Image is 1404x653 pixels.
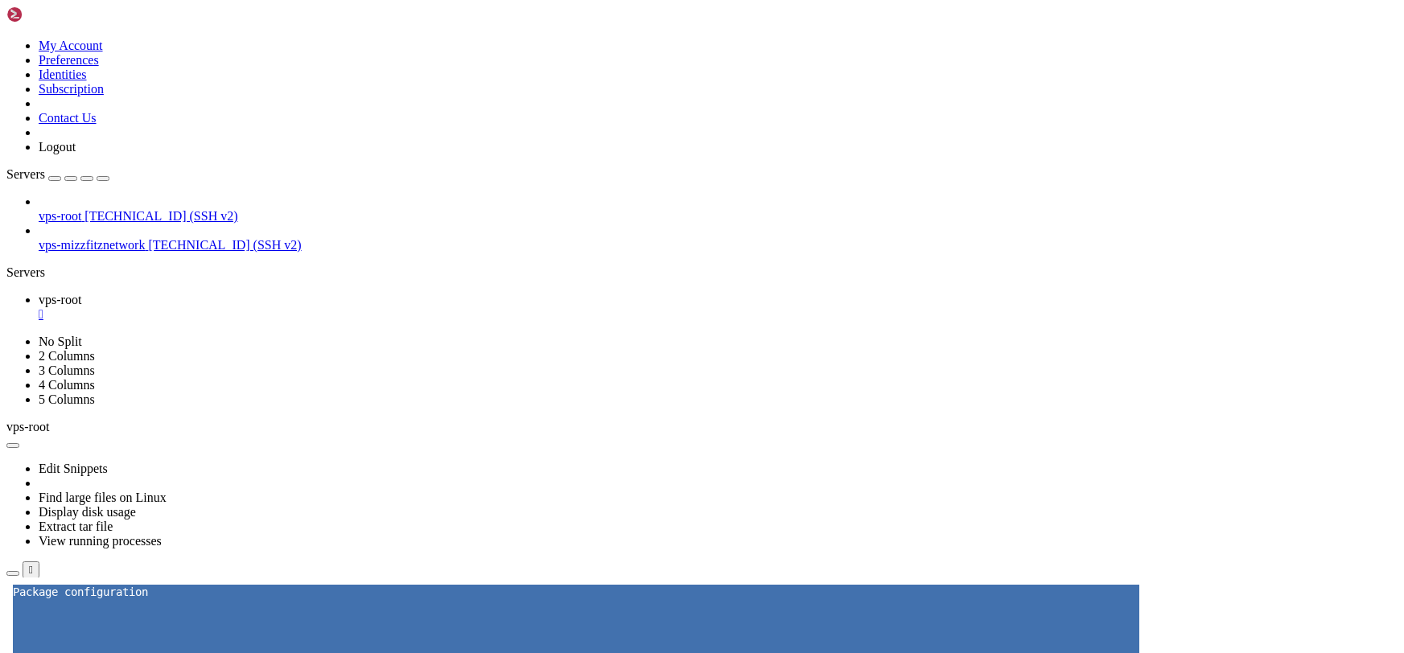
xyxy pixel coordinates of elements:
div:  [29,564,33,576]
span: │ │ [13,267,1120,281]
a: Logout [39,140,76,154]
a: No Split [39,335,82,348]
span: Unpack [19,253,58,267]
span: 7 [554,310,560,325]
span: │ │ [13,296,1120,310]
a: vps-mizzfitznetwork [TECHNICAL_ID] (SSH v2) [39,238,1398,253]
span: 4 [547,310,554,325]
li: vps-root [TECHNICAL_ID] (SSH v2) [39,195,1398,224]
span: Servers [6,167,45,181]
a: vps-root [TECHNICAL_ID] (SSH v2) [39,209,1398,224]
a: 5 Columns [39,392,95,406]
span: ing libreoffice-draw (amd64) [58,253,238,267]
span: vps-root [39,209,81,223]
span: │ [1088,310,1094,325]
a: vps-root [39,293,1398,322]
span: │ │ [13,325,1120,339]
a: Identities [39,68,87,81]
span: ┌─────────────────────────────────────────────────────────────────────────┤ [13,238,496,253]
a: Display disk usage [39,505,136,519]
span: vps-mizzfitznetwork [39,238,145,252]
a: 3 Columns [39,363,95,377]
a: 4 Columns [39,378,95,392]
span: [TECHNICAL_ID] (SSH v2) [148,238,301,252]
a: Extract tar file [39,520,113,533]
span: Installing packages [496,238,618,253]
a: My Account [39,39,103,52]
div: Servers [6,265,1398,280]
a: Preferences [39,53,99,67]
img: Shellngn [6,6,99,23]
span: ├──────────────────────────────────────────────────────────────────────────┐ [618,238,1107,253]
span: │ │ [13,281,1120,296]
a: Find large files on Linux [39,491,167,504]
button:  [23,561,39,578]
span: │ [354,253,360,267]
span: │ [13,253,19,267]
a:  [39,307,1398,322]
span: Package configuration [6,6,142,21]
span: │ [13,310,19,325]
a: Edit Snippets [39,462,108,475]
span: [TECHNICAL_ID] (SSH v2) [84,209,237,223]
span: % [560,310,566,325]
li: vps-mizzfitznetwork [TECHNICAL_ID] (SSH v2) [39,224,1398,253]
span: └────────────────────────────────────────────────────────────────────────────────────────────────... [13,339,1120,354]
a: Contact Us [39,111,97,125]
a: Subscription [39,82,104,96]
span: vps-root [6,420,49,433]
span: vps-root [39,293,81,306]
a: Servers [6,167,109,181]
a: View running processes [39,534,162,548]
a: 2 Columns [39,349,95,363]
